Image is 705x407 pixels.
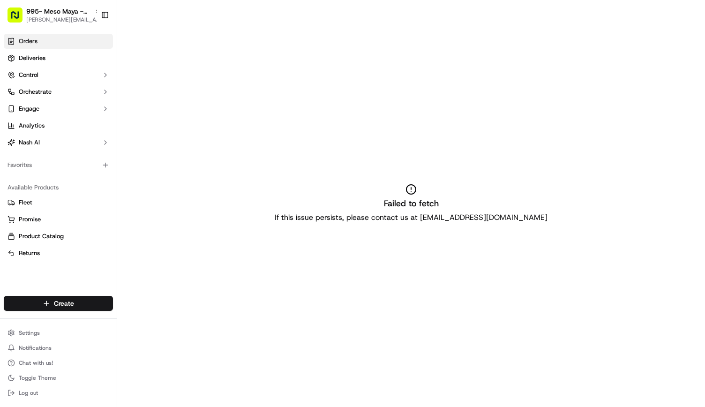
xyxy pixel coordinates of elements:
[7,232,109,241] a: Product Catalog
[4,118,113,133] a: Analytics
[4,158,113,173] div: Favorites
[4,4,97,26] button: 995- Meso Maya - [GEOGRAPHIC_DATA][PERSON_NAME][EMAIL_ADDRESS][PERSON_NAME][DOMAIN_NAME]
[4,34,113,49] a: Orders
[19,198,32,207] span: Fleet
[19,138,40,147] span: Nash AI
[4,296,113,311] button: Create
[4,84,113,99] button: Orchestrate
[26,16,101,23] button: [PERSON_NAME][EMAIL_ADDRESS][PERSON_NAME][DOMAIN_NAME]
[4,212,113,227] button: Promise
[19,71,38,79] span: Control
[4,386,113,399] button: Log out
[384,197,439,210] h2: Failed to fetch
[19,359,53,367] span: Chat with us!
[19,329,40,337] span: Settings
[26,7,91,16] button: 995- Meso Maya - [GEOGRAPHIC_DATA]
[19,344,52,352] span: Notifications
[19,249,40,257] span: Returns
[4,135,113,150] button: Nash AI
[4,326,113,339] button: Settings
[19,215,41,224] span: Promise
[19,88,52,96] span: Orchestrate
[19,232,64,241] span: Product Catalog
[19,105,39,113] span: Engage
[19,389,38,397] span: Log out
[7,215,109,224] a: Promise
[4,51,113,66] a: Deliveries
[19,37,37,45] span: Orders
[4,195,113,210] button: Fleet
[4,229,113,244] button: Product Catalog
[275,212,547,223] p: If this issue persists, please contact us at [EMAIL_ADDRESS][DOMAIN_NAME]
[19,54,45,62] span: Deliveries
[19,121,45,130] span: Analytics
[4,246,113,261] button: Returns
[4,180,113,195] div: Available Products
[4,371,113,384] button: Toggle Theme
[54,299,74,308] span: Create
[19,374,56,382] span: Toggle Theme
[4,68,113,83] button: Control
[7,249,109,257] a: Returns
[7,198,109,207] a: Fleet
[4,341,113,354] button: Notifications
[4,356,113,369] button: Chat with us!
[4,101,113,116] button: Engage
